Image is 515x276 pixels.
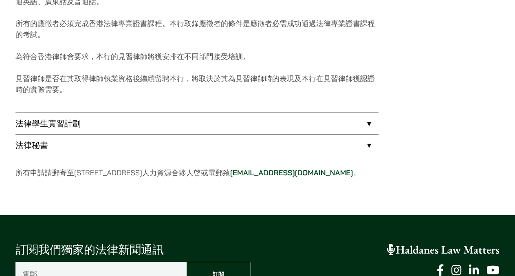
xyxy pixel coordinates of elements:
a: 法律學生實習計劃 [15,113,379,134]
p: 所有申請請郵寄至[STREET_ADDRESS]人力資源合夥人啓或電郵致 。 [15,167,379,178]
a: Haldanes Law Matters [387,243,500,257]
a: 法律秘書 [15,135,379,156]
p: 訂閱我們獨家的法律新聞通訊 [15,241,251,258]
p: 所有的應徵者必須完成香港法律專業證書課程。本行取錄應徵者的條件是應徵者必需成功通過法律專業證書課程的考試。 [15,18,379,40]
p: 見習律師是否在其取得律師執業資格後繼續留聘本行，將取決於其為見習律師時的表現及本行在見習律師獲認證時的實際需要。 [15,73,379,95]
p: 為符合香港律師會要求，本行的見習律師將獲安排在不同部門接受培訓。 [15,51,379,62]
a: [EMAIL_ADDRESS][DOMAIN_NAME] [230,168,353,177]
